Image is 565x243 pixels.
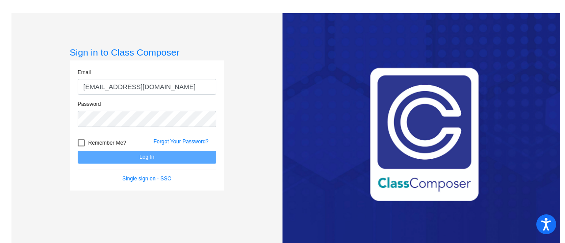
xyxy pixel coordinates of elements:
[78,100,101,108] label: Password
[78,68,91,76] label: Email
[88,138,126,148] span: Remember Me?
[122,176,171,182] a: Single sign on - SSO
[154,138,209,145] a: Forgot Your Password?
[78,151,216,164] button: Log In
[70,47,224,58] h3: Sign in to Class Composer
